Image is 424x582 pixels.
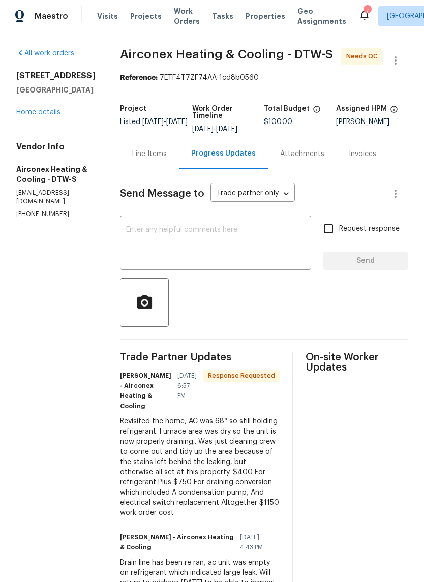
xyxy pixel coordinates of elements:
span: Response Requested [204,371,279,381]
h5: Project [120,105,146,112]
h5: [GEOGRAPHIC_DATA] [16,85,96,95]
a: Home details [16,109,60,116]
h6: [PERSON_NAME] - Airconex Heating & Cooling [120,371,171,411]
div: Invoices [349,149,376,159]
span: [DATE] [192,126,214,133]
p: [EMAIL_ADDRESS][DOMAIN_NAME] [16,189,96,206]
span: Visits [97,11,118,21]
h5: Work Order Timeline [192,105,264,119]
span: - [142,118,188,126]
span: [DATE] [216,126,237,133]
span: Maestro [35,11,68,21]
span: Work Orders [174,6,200,26]
span: [DATE] 6:57 PM [177,371,197,401]
div: Attachments [280,149,324,159]
b: Reference: [120,74,158,81]
a: All work orders [16,50,74,57]
span: [DATE] [166,118,188,126]
div: 7ETF4T7ZF74AA-1cd8b0560 [120,73,408,83]
span: [DATE] 4:43 PM [240,532,274,553]
h2: [STREET_ADDRESS] [16,71,96,81]
span: The total cost of line items that have been proposed by Opendoor. This sum includes line items th... [313,105,321,118]
span: Request response [339,224,400,234]
span: Projects [130,11,162,21]
span: Trade Partner Updates [120,352,280,362]
div: 7 [364,6,371,16]
span: Airconex Heating & Cooling - DTW-S [120,48,333,60]
div: Revisited the home, AC was 68° so still holding refrigerant. Furnace area was dry so the unit is ... [120,416,280,518]
span: - [192,126,237,133]
h5: Total Budget [264,105,310,112]
span: Send Message to [120,189,204,199]
span: On-site Worker Updates [306,352,408,373]
span: Geo Assignments [297,6,346,26]
h4: Vendor Info [16,142,96,152]
span: [DATE] [142,118,164,126]
span: Properties [246,11,285,21]
div: Line Items [132,149,167,159]
span: The hpm assigned to this work order. [390,105,398,118]
p: [PHONE_NUMBER] [16,210,96,219]
h6: [PERSON_NAME] - Airconex Heating & Cooling [120,532,234,553]
div: [PERSON_NAME] [336,118,408,126]
span: $100.00 [264,118,292,126]
span: Tasks [212,13,233,20]
div: Progress Updates [191,148,256,159]
span: Listed [120,118,188,126]
span: Needs QC [346,51,382,62]
div: Trade partner only [210,186,295,202]
h5: Assigned HPM [336,105,387,112]
h5: Airconex Heating & Cooling - DTW-S [16,164,96,185]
